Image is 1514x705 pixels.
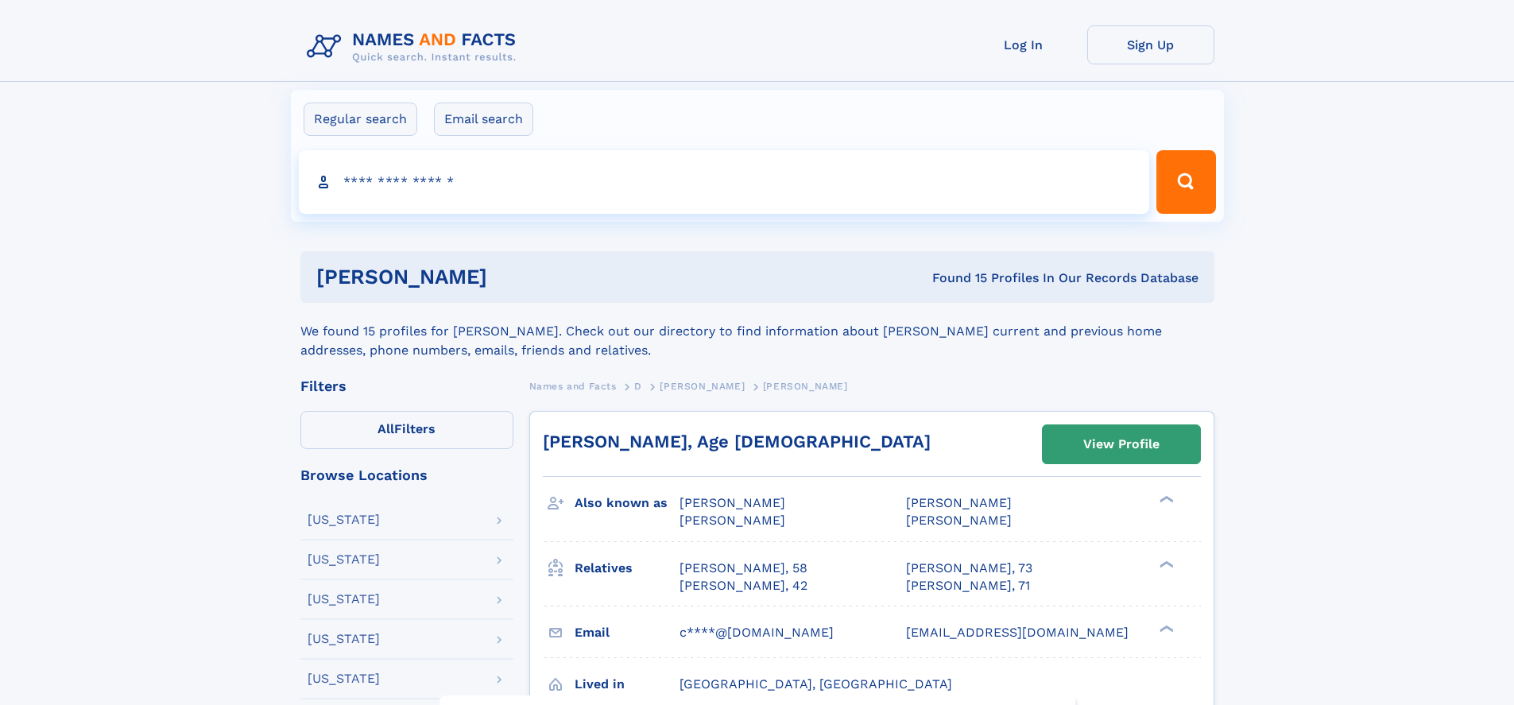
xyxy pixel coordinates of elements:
span: [GEOGRAPHIC_DATA], [GEOGRAPHIC_DATA] [680,676,952,691]
span: D [634,381,642,392]
div: [US_STATE] [308,672,380,685]
h1: [PERSON_NAME] [316,267,710,287]
span: [PERSON_NAME] [680,513,785,528]
label: Email search [434,103,533,136]
span: [PERSON_NAME] [763,381,848,392]
a: [PERSON_NAME], Age [DEMOGRAPHIC_DATA] [543,432,931,451]
a: View Profile [1043,425,1200,463]
span: [PERSON_NAME] [660,381,745,392]
span: All [378,421,394,436]
div: ❯ [1156,559,1175,569]
h3: Lived in [575,671,680,698]
span: [PERSON_NAME] [906,513,1012,528]
label: Regular search [304,103,417,136]
h3: Relatives [575,555,680,582]
div: [US_STATE] [308,633,380,645]
div: ❯ [1156,623,1175,633]
a: [PERSON_NAME] [660,376,745,396]
a: Names and Facts [529,376,617,396]
a: [PERSON_NAME], 71 [906,577,1030,595]
button: Search Button [1156,150,1215,214]
div: Browse Locations [300,468,513,482]
span: [PERSON_NAME] [680,495,785,510]
a: Log In [960,25,1087,64]
a: D [634,376,642,396]
div: Found 15 Profiles In Our Records Database [710,269,1198,287]
a: [PERSON_NAME], 42 [680,577,807,595]
input: search input [299,150,1150,214]
h3: Email [575,619,680,646]
span: [PERSON_NAME] [906,495,1012,510]
a: Sign Up [1087,25,1214,64]
a: [PERSON_NAME], 58 [680,560,807,577]
div: [US_STATE] [308,593,380,606]
label: Filters [300,411,513,449]
div: View Profile [1083,426,1160,463]
h3: Also known as [575,490,680,517]
img: Logo Names and Facts [300,25,529,68]
div: [US_STATE] [308,513,380,526]
span: [EMAIL_ADDRESS][DOMAIN_NAME] [906,625,1129,640]
a: [PERSON_NAME], 73 [906,560,1032,577]
div: Filters [300,379,513,393]
div: [US_STATE] [308,553,380,566]
div: ❯ [1156,494,1175,505]
div: We found 15 profiles for [PERSON_NAME]. Check out our directory to find information about [PERSON... [300,303,1214,360]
